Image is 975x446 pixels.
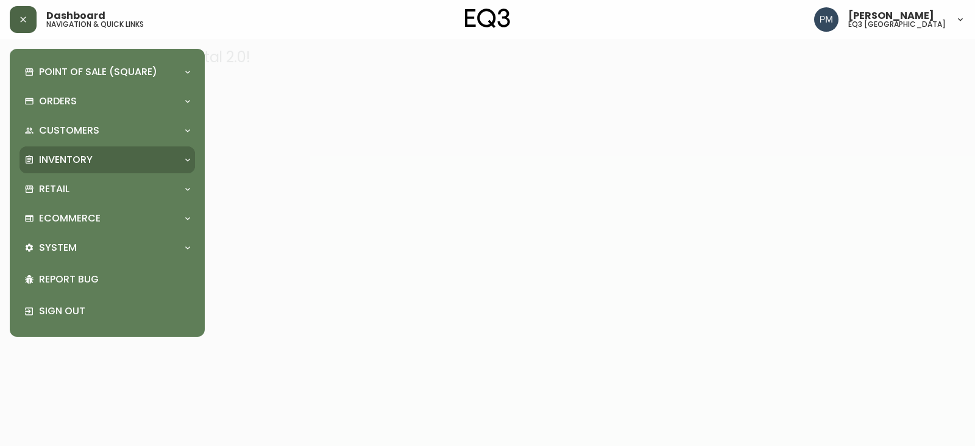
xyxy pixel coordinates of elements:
h5: navigation & quick links [46,21,144,28]
p: System [39,241,77,254]
span: [PERSON_NAME] [848,11,934,21]
div: Ecommerce [19,205,195,232]
div: Orders [19,88,195,115]
div: Customers [19,117,195,144]
p: Ecommerce [39,212,101,225]
p: Customers [39,124,99,137]
div: System [19,234,195,261]
h5: eq3 [GEOGRAPHIC_DATA] [848,21,946,28]
p: Report Bug [39,273,190,286]
div: Point of Sale (Square) [19,59,195,85]
div: Sign Out [19,295,195,327]
p: Point of Sale (Square) [39,65,157,79]
p: Orders [39,95,77,108]
div: Report Bug [19,264,195,295]
p: Sign Out [39,304,190,318]
div: Retail [19,176,195,203]
span: Dashboard [46,11,105,21]
p: Retail [39,182,69,196]
img: logo [465,9,510,28]
p: Inventory [39,153,93,167]
div: Inventory [19,146,195,173]
img: 0a7c5790205149dfd4c0ba0a3a48f705 [814,7,838,32]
